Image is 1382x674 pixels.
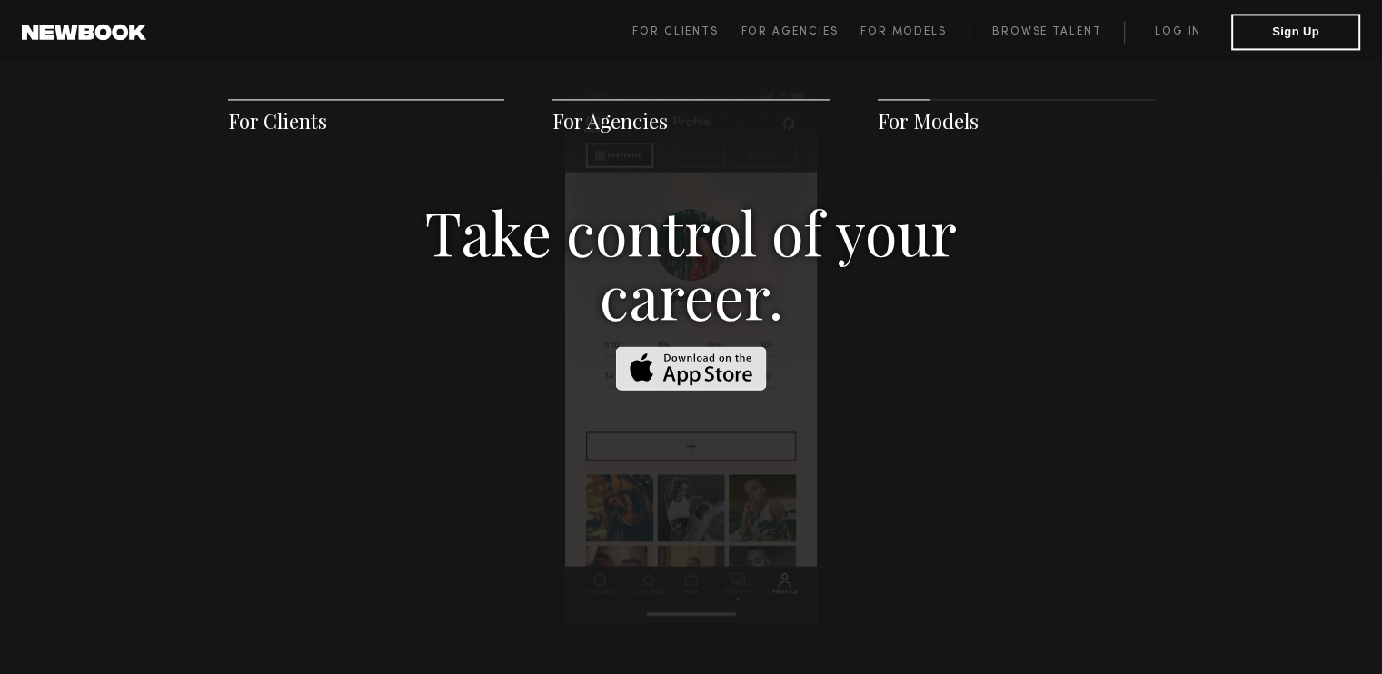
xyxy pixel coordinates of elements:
[860,26,947,37] span: For Models
[632,21,741,43] a: For Clients
[741,21,860,43] a: For Agencies
[228,107,327,134] a: For Clients
[616,346,767,391] img: Download on the App Store
[860,21,969,43] a: For Models
[378,200,1005,327] h3: Take control of your career.
[741,26,838,37] span: For Agencies
[878,107,979,134] a: For Models
[632,26,719,37] span: For Clients
[1124,21,1231,43] a: Log in
[552,107,668,134] a: For Agencies
[1231,14,1360,50] button: Sign Up
[969,21,1124,43] a: Browse Talent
